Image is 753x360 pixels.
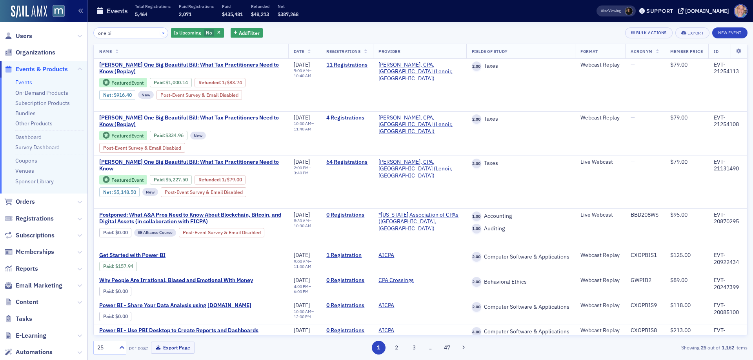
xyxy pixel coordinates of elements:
[15,79,32,86] a: Events
[4,231,55,240] a: Subscriptions
[93,27,168,38] input: Search…
[631,302,659,309] div: CXOPBIS9
[166,80,188,85] span: $1,000.14
[103,313,113,319] a: Paid
[16,214,54,223] span: Registrations
[670,327,691,334] span: $213.00
[378,49,400,54] span: Provider
[670,114,688,121] span: $79.00
[714,252,742,266] div: EVT-20922434
[294,302,310,309] span: [DATE]
[294,218,309,223] time: 8:30 AM
[481,304,569,311] span: Computer Software & Applications
[15,144,60,151] a: Survey Dashboard
[326,159,367,166] a: 64 Registrations
[631,327,659,334] div: CXOPBIS8
[154,177,164,183] a: Paid
[99,90,135,99] div: Net: $91640
[472,62,482,71] span: 2.00
[712,27,748,38] button: New Event
[294,284,316,294] div: –
[103,313,115,319] span: :
[378,212,460,232] a: *[US_STATE] Association of CPAs ([GEOGRAPHIC_DATA], [GEOGRAPHIC_DATA])
[115,288,128,294] span: $0.00
[294,73,311,78] time: 10:40 AM
[16,264,38,273] span: Reports
[231,28,263,38] button: AddFilter
[99,228,131,237] div: Paid: 0 - $0
[103,288,115,294] span: :
[670,302,691,309] span: $118.00
[4,32,32,40] a: Users
[580,212,620,219] div: Live Webcast
[16,65,68,74] span: Events & Products
[99,131,147,141] div: Featured Event
[440,341,454,355] button: 47
[670,277,688,284] span: $89.00
[114,189,136,195] span: $5,148.50
[294,251,310,259] span: [DATE]
[631,277,659,284] div: GWPIB2
[481,279,527,286] span: Behavioral Ethics
[481,213,512,220] span: Accounting
[580,114,620,121] div: Webcast Replay
[580,327,620,334] div: Webcast Replay
[294,314,311,319] time: 12:00 PM
[714,212,742,225] div: EVT-20870295
[99,114,283,128] a: [PERSON_NAME] One Big Beautiful Bill: What Tax Practitioners Need to Know (Replay)
[472,224,482,233] span: 1.00
[326,302,367,309] a: 0 Registrations
[11,5,47,18] img: SailAMX
[222,11,243,17] span: $435,481
[294,68,316,78] div: –
[111,81,144,85] div: Featured Event
[378,277,414,284] a: CPA Crossings
[378,327,428,334] span: AICPA
[99,252,231,259] a: Get Started with Power BI
[179,11,191,17] span: 2,071
[294,158,310,165] span: [DATE]
[712,29,748,36] a: New Event
[15,120,53,127] a: Other Products
[294,68,309,73] time: 9:00 AM
[326,327,367,334] a: 0 Registrations
[294,259,309,264] time: 9:00 AM
[481,63,498,70] span: Taxes
[425,344,436,351] span: …
[472,302,482,312] span: 2.00
[472,212,482,221] span: 1.00
[294,61,310,68] span: [DATE]
[378,114,460,135] span: Don Farmer, CPA, PA (Lenoir, NC)
[115,230,128,235] span: $0.00
[16,281,62,290] span: Email Marketing
[16,298,38,306] span: Content
[631,114,635,121] span: —
[16,231,55,240] span: Subscriptions
[4,298,38,306] a: Content
[326,252,367,259] a: 1 Registration
[53,5,65,17] img: SailAMX
[138,91,154,99] div: New
[150,131,187,140] div: Paid: 4 - $33496
[378,159,460,179] span: Don Farmer, CPA, PA (Lenoir, NC)
[631,212,659,219] div: BBD208WS
[151,342,195,354] button: Export Page
[154,177,166,183] span: :
[4,197,35,206] a: Orders
[160,29,167,36] button: ×
[97,344,115,352] div: 25
[4,264,38,273] a: Reports
[326,49,360,54] span: Registrations
[99,62,283,75] a: [PERSON_NAME] One Big Beautiful Bill: What Tax Practitioners Need to Know (Replay)
[16,32,32,40] span: Users
[103,230,113,235] a: Paid
[99,212,283,225] a: Postponed: What A&A Pros Need to Know About Blockchain, Bitcoin, and Digital Assets (in collabora...
[580,302,620,309] div: Webcast Replay
[99,187,140,197] div: Net: $514850
[580,49,598,54] span: Format
[195,175,246,185] div: Refunded: 69 - $522750
[222,4,243,9] p: Paid
[378,302,428,309] span: AICPA
[580,277,620,284] div: Webcast Replay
